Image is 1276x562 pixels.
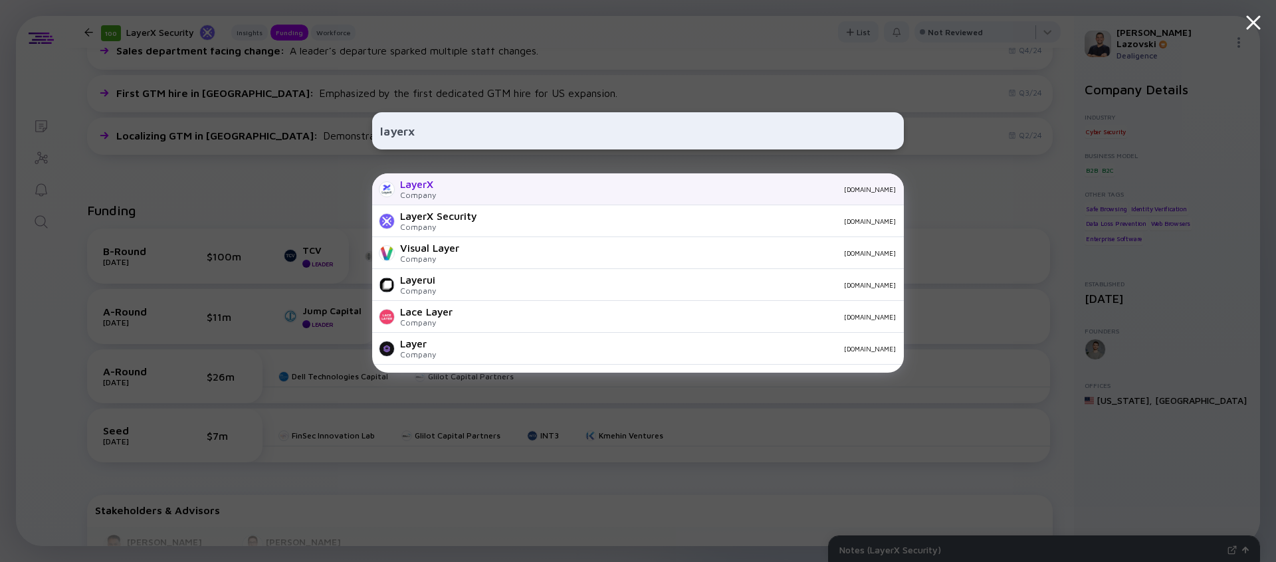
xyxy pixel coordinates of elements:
div: [DOMAIN_NAME] [447,345,896,353]
div: LayerX [400,178,436,190]
div: Company [400,349,436,359]
div: Company [400,318,453,328]
div: LayerX Security [400,210,477,222]
div: Company [400,286,436,296]
input: Search Company or Investor... [380,119,896,143]
div: Visual Layer [400,242,459,254]
div: Company [400,190,436,200]
div: Company [400,222,477,232]
div: [DOMAIN_NAME] [470,249,896,257]
div: [DOMAIN_NAME] [447,281,896,289]
div: Lace Layer [400,306,453,318]
div: Layerui [400,274,436,286]
div: Layer [400,337,436,349]
div: [DOMAIN_NAME] [447,185,896,193]
div: [DOMAIN_NAME] [463,313,896,321]
div: Layer3 [400,369,436,381]
div: Company [400,254,459,264]
div: [DOMAIN_NAME] [488,217,896,225]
